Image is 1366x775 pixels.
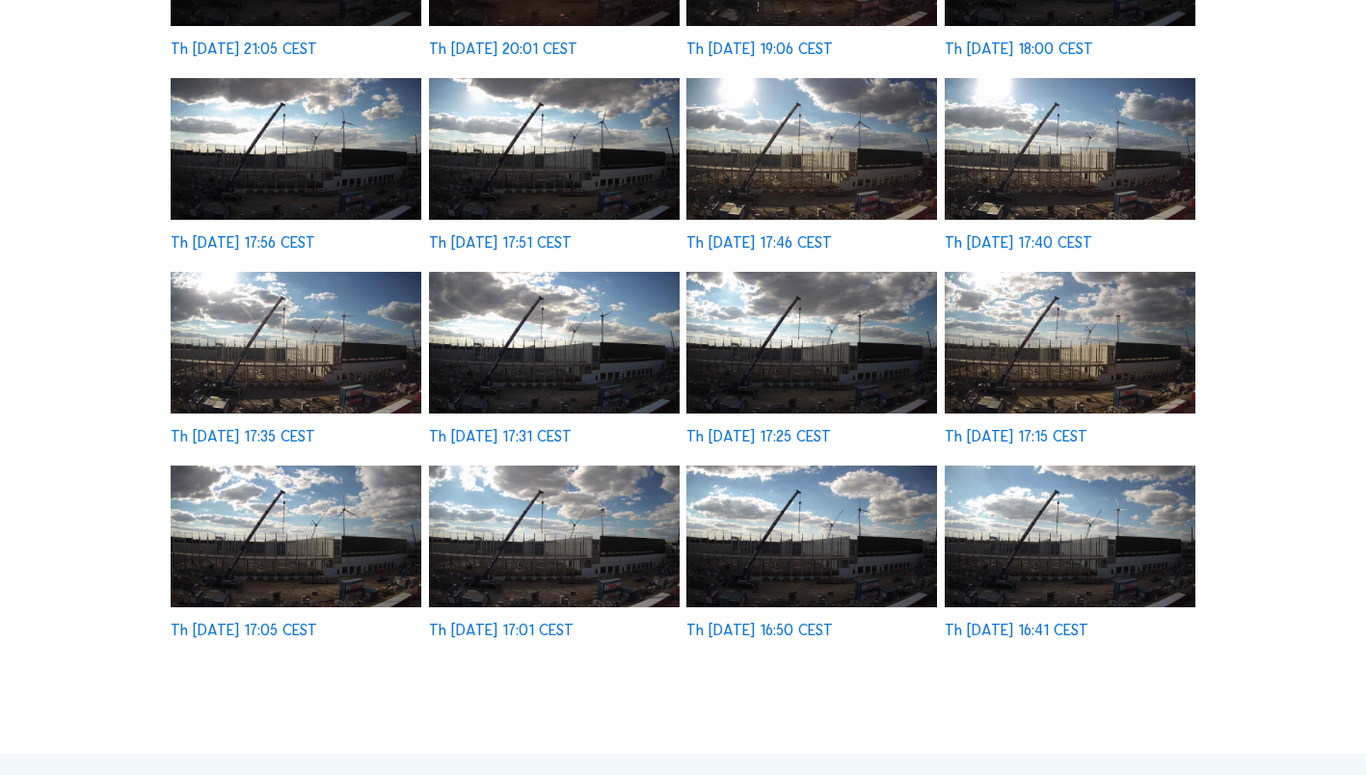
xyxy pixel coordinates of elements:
img: image_52713137 [686,272,937,414]
div: Th [DATE] 17:15 CEST [945,429,1087,444]
img: image_52713825 [686,78,937,220]
div: Th [DATE] 16:41 CEST [945,623,1088,638]
img: image_52714102 [171,78,421,220]
div: Th [DATE] 21:05 CEST [171,41,317,57]
div: Th [DATE] 17:40 CEST [945,235,1092,251]
img: image_52713408 [429,272,680,414]
div: Th [DATE] 19:06 CEST [686,41,833,57]
div: Th [DATE] 20:01 CEST [429,41,577,57]
img: image_52713687 [945,78,1195,220]
img: image_52712040 [945,466,1195,607]
img: image_52712167 [686,466,937,607]
div: Th [DATE] 17:05 CEST [171,623,317,638]
div: Th [DATE] 17:01 CEST [429,623,574,638]
img: image_52712889 [945,272,1195,414]
div: Th [DATE] 17:46 CEST [686,235,832,251]
div: Th [DATE] 18:00 CEST [945,41,1093,57]
div: Th [DATE] 17:51 CEST [429,235,572,251]
img: image_52713541 [171,272,421,414]
img: image_52712503 [429,466,680,607]
img: image_52712716 [171,466,421,607]
div: Th [DATE] 17:31 CEST [429,429,572,444]
div: Th [DATE] 17:56 CEST [171,235,315,251]
img: image_52713973 [429,78,680,220]
div: Th [DATE] 16:50 CEST [686,623,833,638]
div: Th [DATE] 17:35 CEST [171,429,315,444]
div: Th [DATE] 17:25 CEST [686,429,831,444]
